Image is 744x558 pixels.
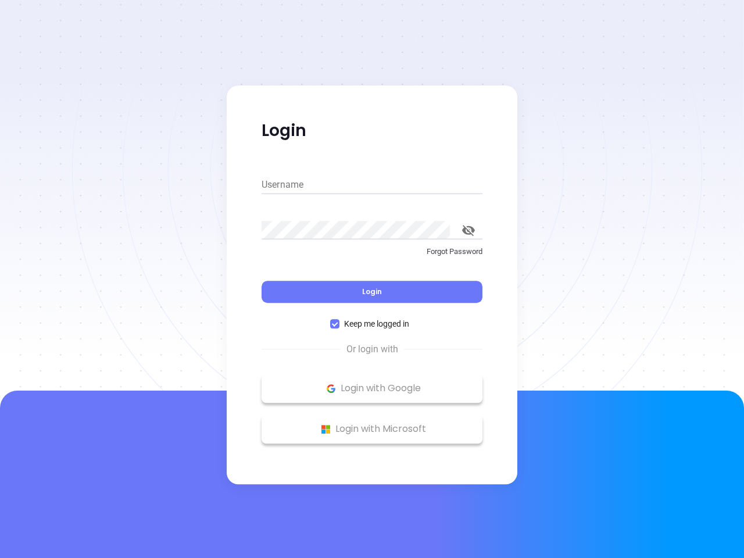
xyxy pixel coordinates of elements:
p: Login with Google [267,380,477,397]
a: Forgot Password [262,246,482,267]
img: Google Logo [324,381,338,396]
button: Microsoft Logo Login with Microsoft [262,414,482,443]
span: Login [362,287,382,296]
span: Keep me logged in [339,317,414,330]
button: toggle password visibility [455,216,482,244]
p: Forgot Password [262,246,482,257]
p: Login with Microsoft [267,420,477,438]
button: Login [262,281,482,303]
span: Or login with [341,342,404,356]
p: Login [262,120,482,141]
img: Microsoft Logo [319,422,333,437]
button: Google Logo Login with Google [262,374,482,403]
